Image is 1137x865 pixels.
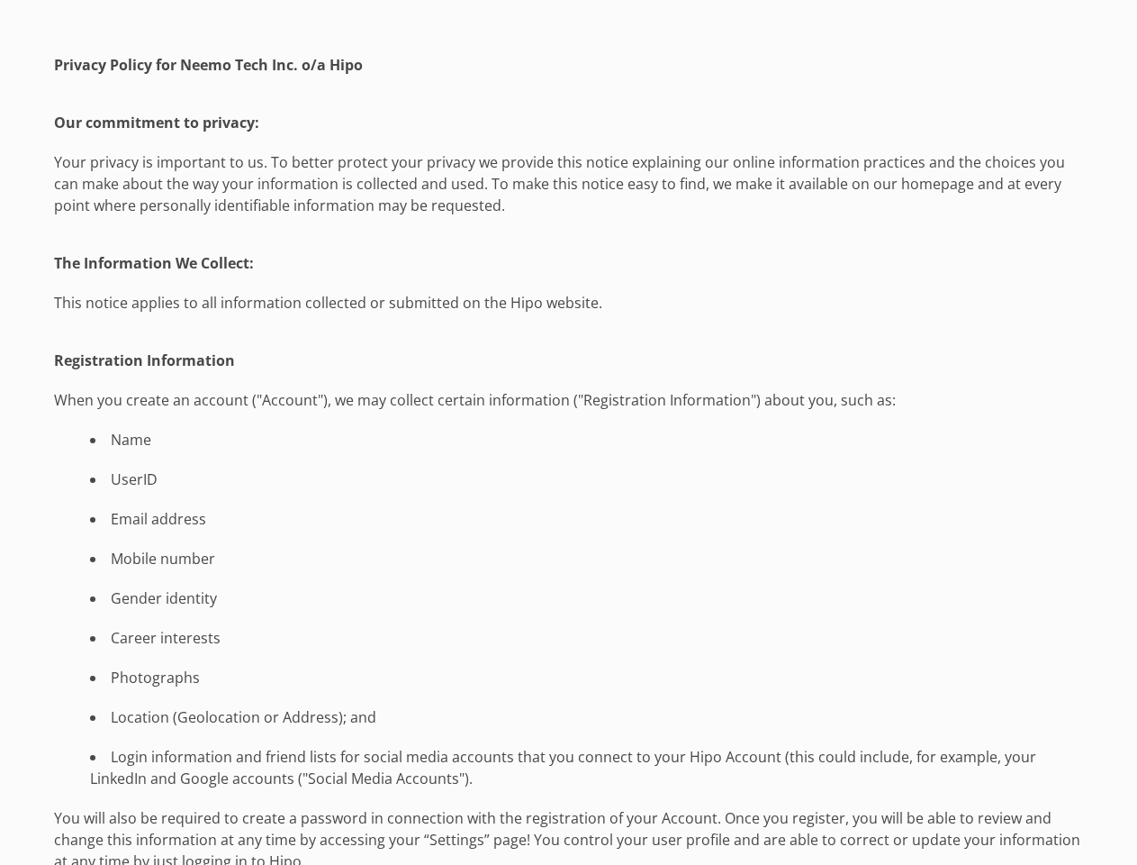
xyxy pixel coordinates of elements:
[54,429,1083,451] li: Name
[54,508,1083,530] li: Email address
[18,292,1119,314] p: This notice applies to all information collected or submitted on the Hipo website.
[54,746,1083,789] li: Login information and friend lists for social media accounts that you connect to your Hipo Accoun...
[18,151,1119,216] p: Your privacy is important to us. To better protect your privacy we provide this notice explaining...
[54,587,1083,609] li: Gender identity
[54,667,1083,688] li: Photographs
[54,706,1083,728] li: Location (Geolocation or Address); and
[54,548,1083,569] li: Mobile number
[18,389,1119,411] p: When you create an account ("Account"), we may collect certain information ("Registration Informa...
[54,350,1083,371] h1: Registration Information
[54,627,1083,649] li: Career interests
[54,469,1083,490] li: UserID
[54,54,1083,76] h1: Privacy Policy for Neemo Tech Inc. o/a Hipo
[54,112,1083,133] h1: Our commitment to privacy:
[54,252,1083,274] h1: The Information We Collect:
